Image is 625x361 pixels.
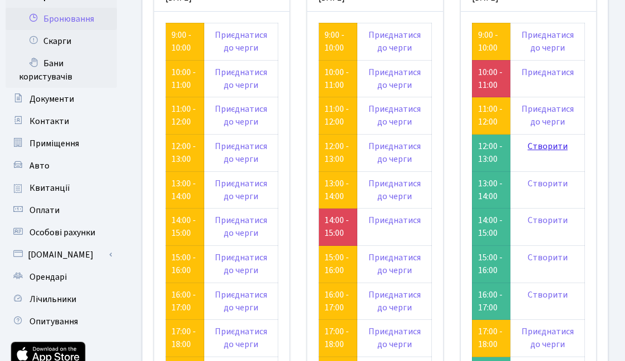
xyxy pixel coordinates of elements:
span: Контакти [29,115,69,127]
span: Оплати [29,204,60,216]
a: Створити [528,251,568,264]
a: Приєднатися до черги [215,251,267,276]
a: 11:00 - 12:00 [324,103,349,128]
a: Особові рахунки [6,221,117,244]
a: 11:00 - 12:00 [478,103,503,128]
a: Створити [528,214,568,226]
a: Приєднатися до черги [368,325,421,350]
a: 16:00 - 17:00 [324,289,349,314]
span: Приміщення [29,137,79,150]
a: 10:00 - 11:00 [171,66,196,91]
a: 12:00 - 13:00 [171,140,196,165]
a: 16:00 - 17:00 [171,289,196,314]
span: Квитанції [29,182,70,194]
a: 14:00 - 15:00 [324,214,349,239]
a: Приєднатися до черги [215,66,267,91]
a: Приєднатися до черги [368,103,421,128]
a: 17:00 - 18:00 [478,325,503,350]
a: 10:00 - 11:00 [478,66,503,91]
td: 14:00 - 15:00 [472,209,510,246]
a: Приєднатися [368,214,421,226]
a: Авто [6,155,117,177]
a: Скарги [6,30,117,52]
a: [DOMAIN_NAME] [6,244,117,266]
a: Орендарі [6,266,117,288]
a: 12:00 - 13:00 [324,140,349,165]
a: Створити [528,289,568,301]
a: Приєднатися до черги [215,29,267,54]
span: Особові рахунки [29,226,95,239]
a: Приєднатися до черги [368,29,421,54]
span: Опитування [29,315,78,328]
a: Приєднатися до черги [368,140,421,165]
a: Приєднатися до черги [368,177,421,202]
td: 15:00 - 16:00 [472,246,510,283]
td: 13:00 - 14:00 [472,171,510,209]
a: Приєднатися до черги [215,177,267,202]
a: Лічильники [6,288,117,310]
a: 9:00 - 10:00 [324,29,345,54]
a: Приєднатися до черги [368,289,421,314]
span: Документи [29,93,74,105]
a: Приєднатися [521,66,574,78]
a: 10:00 - 11:00 [324,66,349,91]
a: 9:00 - 10:00 [171,29,191,54]
a: 13:00 - 14:00 [171,177,196,202]
a: Створити [528,177,568,190]
span: Авто [29,160,50,172]
td: 16:00 - 17:00 [472,283,510,320]
a: Приєднатися до черги [368,66,421,91]
a: Створити [528,140,568,152]
td: 12:00 - 13:00 [472,135,510,172]
a: 14:00 - 15:00 [171,214,196,239]
a: Приєднатися до черги [215,103,267,128]
a: Контакти [6,110,117,132]
a: Опитування [6,310,117,333]
a: Приєднатися до черги [215,140,267,165]
span: Орендарі [29,271,67,283]
span: Лічильники [29,293,76,305]
a: 17:00 - 18:00 [171,325,196,350]
a: Бани користувачів [6,52,117,88]
a: Приєднатися до черги [215,325,267,350]
a: 13:00 - 14:00 [324,177,349,202]
a: Оплати [6,199,117,221]
a: Приєднатися до черги [521,325,574,350]
a: Приєднатися до черги [521,103,574,128]
a: Квитанції [6,177,117,199]
a: Приєднатися до черги [215,214,267,239]
a: 17:00 - 18:00 [324,325,349,350]
a: 9:00 - 10:00 [478,29,498,54]
a: Документи [6,88,117,110]
a: Приєднатися до черги [215,289,267,314]
a: Бронювання [6,8,117,30]
a: 15:00 - 16:00 [324,251,349,276]
a: Приєднатися до черги [521,29,574,54]
a: Приєднатися до черги [368,251,421,276]
a: 15:00 - 16:00 [171,251,196,276]
a: Приміщення [6,132,117,155]
a: 11:00 - 12:00 [171,103,196,128]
